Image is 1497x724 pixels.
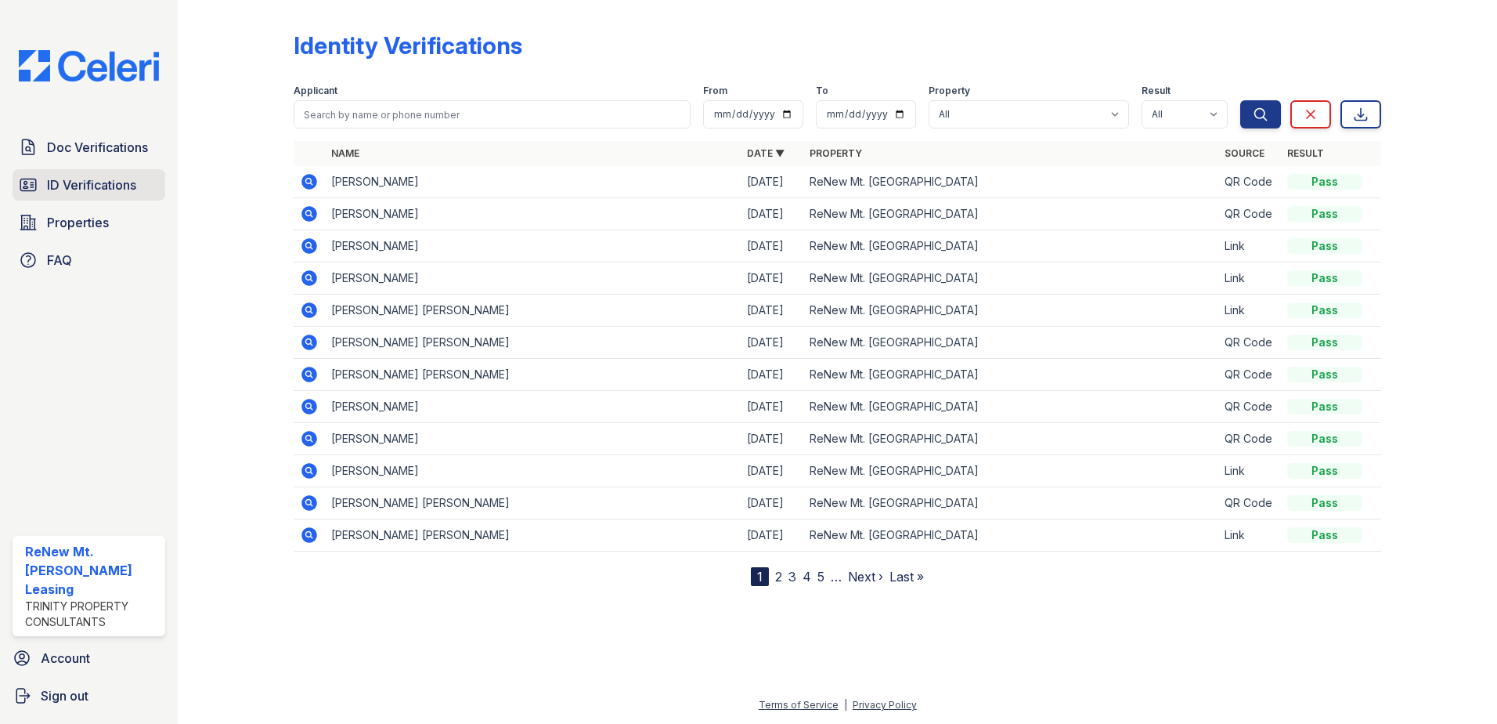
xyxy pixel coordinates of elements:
[13,244,165,276] a: FAQ
[759,699,839,711] a: Terms of Service
[810,147,862,159] a: Property
[13,132,165,163] a: Doc Verifications
[1218,262,1281,295] td: Link
[803,198,1219,230] td: ReNew Mt. [GEOGRAPHIC_DATA]
[325,359,741,391] td: [PERSON_NAME] [PERSON_NAME]
[817,569,824,585] a: 5
[1218,327,1281,359] td: QR Code
[1287,147,1324,159] a: Result
[47,213,109,232] span: Properties
[325,166,741,198] td: [PERSON_NAME]
[703,85,727,97] label: From
[325,327,741,359] td: [PERSON_NAME] [PERSON_NAME]
[325,295,741,327] td: [PERSON_NAME] [PERSON_NAME]
[6,50,171,81] img: CE_Logo_Blue-a8612792a0a2168367f1c8372b55b34899dd931a85d93a1a3d3e32e68fde9ad4.png
[325,391,741,423] td: [PERSON_NAME]
[741,295,803,327] td: [DATE]
[853,699,917,711] a: Privacy Policy
[1218,359,1281,391] td: QR Code
[741,230,803,262] td: [DATE]
[1218,423,1281,455] td: QR Code
[803,487,1219,519] td: ReNew Mt. [GEOGRAPHIC_DATA]
[294,85,337,97] label: Applicant
[1287,463,1362,479] div: Pass
[803,423,1219,455] td: ReNew Mt. [GEOGRAPHIC_DATA]
[1218,166,1281,198] td: QR Code
[803,391,1219,423] td: ReNew Mt. [GEOGRAPHIC_DATA]
[1287,367,1362,382] div: Pass
[325,423,741,455] td: [PERSON_NAME]
[325,262,741,295] td: [PERSON_NAME]
[1287,527,1362,543] div: Pass
[13,169,165,201] a: ID Verifications
[1218,455,1281,487] td: Link
[889,569,924,585] a: Last »
[803,166,1219,198] td: ReNew Mt. [GEOGRAPHIC_DATA]
[13,207,165,238] a: Properties
[325,487,741,519] td: [PERSON_NAME] [PERSON_NAME]
[741,391,803,423] td: [DATE]
[816,85,828,97] label: To
[803,455,1219,487] td: ReNew Mt. [GEOGRAPHIC_DATA]
[1287,302,1362,318] div: Pass
[741,198,803,230] td: [DATE]
[1225,147,1264,159] a: Source
[1218,198,1281,230] td: QR Code
[47,138,148,157] span: Doc Verifications
[741,166,803,198] td: [DATE]
[1287,495,1362,511] div: Pass
[741,262,803,295] td: [DATE]
[741,327,803,359] td: [DATE]
[803,262,1219,295] td: ReNew Mt. [GEOGRAPHIC_DATA]
[741,455,803,487] td: [DATE]
[741,487,803,519] td: [DATE]
[788,569,796,585] a: 3
[741,519,803,552] td: [DATE]
[25,599,159,630] div: Trinity Property Consultants
[803,230,1219,262] td: ReNew Mt. [GEOGRAPHIC_DATA]
[844,699,847,711] div: |
[803,359,1219,391] td: ReNew Mt. [GEOGRAPHIC_DATA]
[1218,230,1281,262] td: Link
[47,251,72,270] span: FAQ
[1287,238,1362,254] div: Pass
[325,198,741,230] td: [PERSON_NAME]
[1287,335,1362,350] div: Pass
[751,567,769,586] div: 1
[929,85,970,97] label: Property
[1287,174,1362,190] div: Pass
[848,569,883,585] a: Next ›
[325,230,741,262] td: [PERSON_NAME]
[47,176,136,194] span: ID Verifications
[294,100,691,129] input: Search by name or phone number
[747,147,785,159] a: Date ▼
[803,569,811,585] a: 4
[325,519,741,552] td: [PERSON_NAME] [PERSON_NAME]
[294,31,522,60] div: Identity Verifications
[831,567,842,586] span: …
[1142,85,1171,97] label: Result
[803,519,1219,552] td: ReNew Mt. [GEOGRAPHIC_DATA]
[25,542,159,599] div: ReNew Mt. [PERSON_NAME] Leasing
[325,455,741,487] td: [PERSON_NAME]
[775,569,782,585] a: 2
[1218,391,1281,423] td: QR Code
[331,147,359,159] a: Name
[1287,431,1362,447] div: Pass
[741,423,803,455] td: [DATE]
[741,359,803,391] td: [DATE]
[1287,206,1362,222] div: Pass
[41,686,88,705] span: Sign out
[1218,295,1281,327] td: Link
[1218,519,1281,552] td: Link
[1287,399,1362,414] div: Pass
[1218,487,1281,519] td: QR Code
[6,680,171,711] a: Sign out
[6,643,171,674] a: Account
[41,649,90,668] span: Account
[803,327,1219,359] td: ReNew Mt. [GEOGRAPHIC_DATA]
[803,295,1219,327] td: ReNew Mt. [GEOGRAPHIC_DATA]
[1287,270,1362,286] div: Pass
